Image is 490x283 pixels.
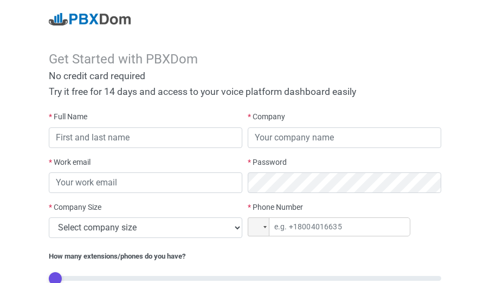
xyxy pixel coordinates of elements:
[248,111,285,123] label: Company
[49,70,356,97] span: No credit card required Try it free for 14 days and access to your voice platform dashboard easily
[248,202,303,213] label: Phone Number
[49,172,242,193] input: Your work email
[49,157,91,168] label: Work email
[248,127,441,148] input: Your company name
[49,111,87,123] label: Full Name
[248,217,410,236] input: e.g. +18004016635
[49,52,441,67] div: Get Started with PBXDom
[248,157,287,168] label: Password
[49,251,441,262] div: How many extensions/phones do you have?
[49,202,101,213] label: Company Size
[49,127,242,148] input: First and last name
